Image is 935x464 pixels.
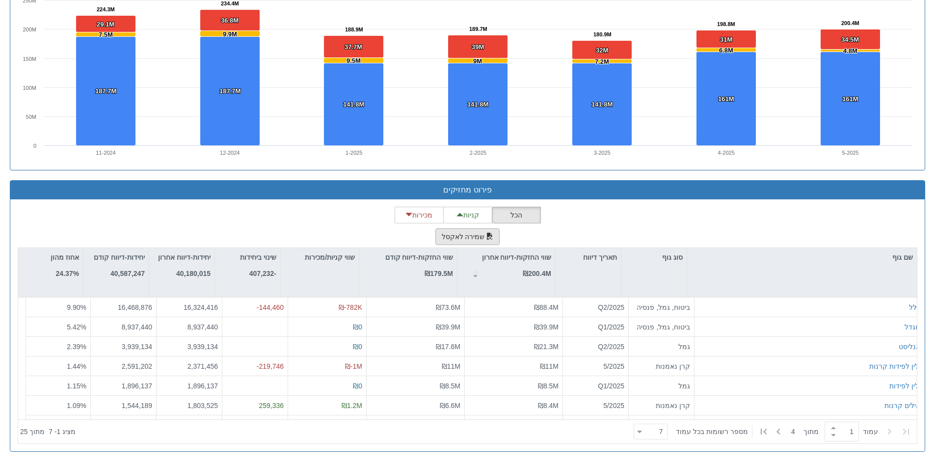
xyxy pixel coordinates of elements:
div: Q2/2025 [567,342,624,352]
tspan: 188.9M [345,27,363,32]
tspan: 29.1M [97,21,114,28]
button: מגדל [905,322,920,332]
div: ביטוח, גמל, פנסיה [633,302,690,312]
div: קרן נאמנות [633,361,690,371]
span: ₪0 [353,382,362,390]
tspan: 187.7M [95,87,116,95]
div: 8,937,440 [160,322,218,332]
button: כלל [909,302,920,312]
div: 8,937,440 [95,322,152,332]
div: 5/2025 [567,401,624,410]
div: 1,896,137 [160,381,218,391]
div: 2,371,456 [160,361,218,371]
div: ביטוח, גמל, פנסיה [633,322,690,332]
span: ₪11M [540,362,559,370]
div: ‏מציג 1 - 7 ‏ מתוך 25 [20,421,76,442]
tspan: 189.7M [469,26,487,32]
div: 2.39 % [30,342,86,352]
span: ‏עמוד [863,427,878,437]
strong: ₪200.4M [523,270,551,277]
button: אנליסט [899,342,920,352]
text: 12-2024 [220,150,240,156]
button: מכירות [395,207,444,223]
text: 1-2025 [346,150,362,156]
tspan: 141.8M [467,101,488,108]
div: 16,468,876 [95,302,152,312]
tspan: 198.8M [717,21,735,27]
strong: 40,180,015 [176,270,211,277]
tspan: 187.7M [219,87,240,95]
div: תאריך דיווח [556,248,621,267]
strong: 24.37% [56,270,79,277]
span: ₪6.6M [440,402,460,409]
tspan: 9.9M [223,30,237,38]
span: ₪8.4M [538,402,559,409]
text: 50M [26,114,36,120]
div: 5.42 % [30,322,86,332]
text: 200M [23,27,36,32]
button: שמירה לאקסל [435,228,500,245]
div: 1.09 % [30,401,86,410]
div: 259,336 [226,401,284,410]
p: יחידות-דיווח קודם [94,252,145,263]
tspan: 4.8M [843,47,857,55]
span: ₪39.9M [436,323,460,331]
div: שווי קניות/מכירות [281,248,359,267]
div: 16,324,416 [160,302,218,312]
span: ₪73.6M [436,303,460,311]
p: אחוז מהון [51,252,79,263]
tspan: 31M [720,36,732,43]
button: קניות [443,207,492,223]
span: ₪21.3M [534,343,559,351]
div: סוג גוף [621,248,687,267]
tspan: 180.9M [593,31,612,37]
button: הכל [492,207,541,223]
span: ‏מספר רשומות בכל עמוד [676,427,748,437]
span: ₪-1M [345,362,362,370]
p: שווי החזקות-דיווח אחרון [482,252,551,263]
div: 5/2025 [567,361,624,371]
tspan: 39M [472,43,484,51]
div: 1.15 % [30,381,86,391]
p: שינוי ביחידות [240,252,276,263]
div: ‏ מתוך [630,421,915,442]
span: ₪0 [353,323,362,331]
tspan: 234.4M [221,0,239,6]
tspan: 200.4M [841,20,859,26]
div: 1,896,137 [95,381,152,391]
div: Q2/2025 [567,302,624,312]
text: 3-2025 [594,150,611,156]
button: אילים קרנות [884,401,920,410]
div: 1.44 % [30,361,86,371]
tspan: 36.8M [221,17,239,24]
div: 1,803,525 [160,401,218,410]
text: 11-2024 [96,150,115,156]
span: ₪8.5M [538,382,559,390]
div: גמל [633,381,690,391]
span: ₪11M [442,362,460,370]
div: קרן נאמנות [633,401,690,410]
text: 100M [23,85,36,91]
span: ₪17.6M [436,343,460,351]
div: 9.90 % [30,302,86,312]
tspan: 7.5M [99,31,113,38]
tspan: 141.8M [591,101,613,108]
div: Q1/2025 [567,322,624,332]
button: ילין לפידות [889,381,920,391]
text: 5-2025 [842,150,858,156]
tspan: 161M [718,95,734,103]
tspan: 161M [842,95,858,103]
strong: 40,587,247 [110,270,145,277]
span: ₪88.4M [534,303,559,311]
button: ילין לפידות קרנות [869,361,920,371]
text: 2-2025 [470,150,486,156]
div: -219,746 [226,361,284,371]
span: ₪39.9M [534,323,559,331]
text: 0 [33,143,36,149]
text: 150M [23,56,36,62]
tspan: 7.2M [595,58,609,65]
